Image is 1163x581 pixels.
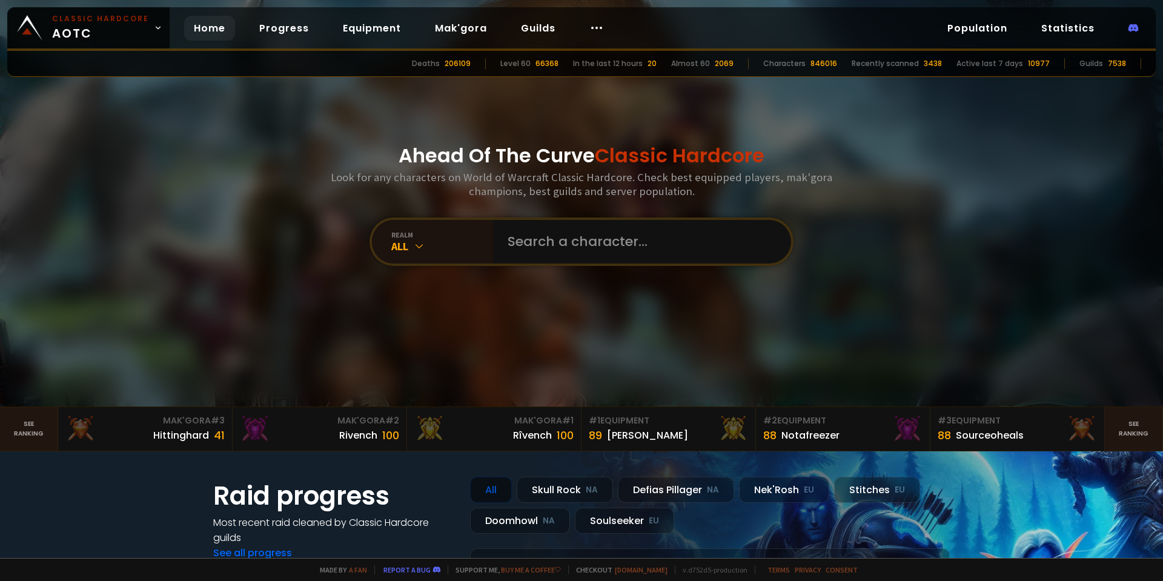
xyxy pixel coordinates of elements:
[326,170,837,198] h3: Look for any characters on World of Warcraft Classic Hardcore. Check best equipped players, mak'g...
[543,515,555,527] small: NA
[810,58,837,69] div: 846016
[501,565,561,574] a: Buy me a coffee
[763,427,777,443] div: 88
[52,13,149,42] span: AOTC
[214,427,225,443] div: 41
[399,141,764,170] h1: Ahead Of The Curve
[956,428,1024,443] div: Sourceoheals
[213,477,456,515] h1: Raid progress
[414,414,574,427] div: Mak'Gora
[1105,407,1163,451] a: Seeranking
[382,427,399,443] div: 100
[407,407,581,451] a: Mak'Gora#1Rîvench100
[589,427,602,443] div: 89
[7,7,170,48] a: Classic HardcoreAOTC
[513,428,552,443] div: Rîvench
[58,407,233,451] a: Mak'Gora#3Hittinghard41
[739,477,829,503] div: Nek'Rosh
[383,565,431,574] a: Report a bug
[349,565,367,574] a: a fan
[618,477,734,503] div: Defias Pillager
[756,407,930,451] a: #2Equipment88Notafreezer
[649,515,659,527] small: EU
[240,414,399,427] div: Mak'Gora
[924,58,942,69] div: 3438
[1032,16,1104,41] a: Statistics
[500,220,777,264] input: Search a character...
[581,407,756,451] a: #1Equipment89[PERSON_NAME]
[763,414,923,427] div: Equipment
[211,414,225,427] span: # 3
[65,414,225,427] div: Mak'Gora
[470,477,512,503] div: All
[1028,58,1050,69] div: 10977
[535,58,558,69] div: 66368
[763,414,777,427] span: # 2
[763,58,806,69] div: Characters
[586,484,598,496] small: NA
[333,16,411,41] a: Equipment
[250,16,319,41] a: Progress
[648,58,657,69] div: 20
[938,16,1017,41] a: Population
[385,414,399,427] span: # 2
[852,58,919,69] div: Recently scanned
[391,230,493,239] div: realm
[562,414,574,427] span: # 1
[834,477,920,503] div: Stitches
[153,428,209,443] div: Hittinghard
[956,58,1023,69] div: Active last 7 days
[517,477,613,503] div: Skull Rock
[213,546,292,560] a: See all progress
[52,13,149,24] small: Classic Hardcore
[767,565,790,574] a: Terms
[500,58,531,69] div: Level 60
[589,414,600,427] span: # 1
[804,484,814,496] small: EU
[233,407,407,451] a: Mak'Gora#2Rivench100
[568,565,668,574] span: Checkout
[707,484,719,496] small: NA
[184,16,235,41] a: Home
[557,427,574,443] div: 100
[938,414,952,427] span: # 3
[795,565,821,574] a: Privacy
[1079,58,1103,69] div: Guilds
[938,414,1097,427] div: Equipment
[930,407,1105,451] a: #3Equipment88Sourceoheals
[781,428,840,443] div: Notafreezer
[573,58,643,69] div: In the last 12 hours
[412,58,440,69] div: Deaths
[715,58,734,69] div: 2069
[615,565,668,574] a: [DOMAIN_NAME]
[213,515,456,545] h4: Most recent raid cleaned by Classic Hardcore guilds
[445,58,471,69] div: 206109
[607,428,688,443] div: [PERSON_NAME]
[470,548,950,580] a: a month agozgpetri on godDefias Pillager8 /90
[595,142,764,169] span: Classic Hardcore
[671,58,710,69] div: Almost 60
[511,16,565,41] a: Guilds
[826,565,858,574] a: Consent
[425,16,497,41] a: Mak'gora
[575,508,674,534] div: Soulseeker
[448,565,561,574] span: Support me,
[938,427,951,443] div: 88
[313,565,367,574] span: Made by
[895,484,905,496] small: EU
[391,239,493,253] div: All
[1108,58,1126,69] div: 7538
[589,414,748,427] div: Equipment
[470,508,570,534] div: Doomhowl
[675,565,747,574] span: v. d752d5 - production
[339,428,377,443] div: Rivench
